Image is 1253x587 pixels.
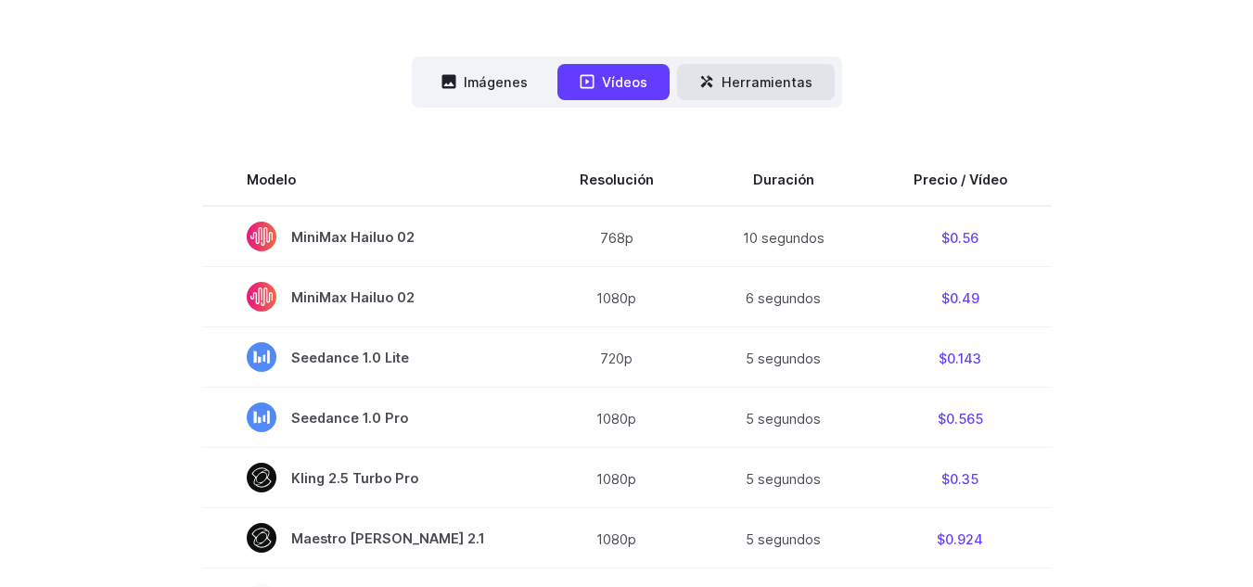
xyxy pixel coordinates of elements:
[941,230,978,246] font: $0.56
[291,229,415,245] font: MiniMax Hailuo 02
[291,410,408,426] font: Seedance 1.0 Pro
[247,172,296,187] font: Modelo
[600,230,633,246] font: 768p
[746,290,821,306] font: 6 segundos
[602,74,647,90] font: Vídeos
[941,471,978,487] font: $0.35
[746,531,821,547] font: 5 segundos
[722,74,812,90] font: Herramientas
[937,531,983,547] font: $0.924
[914,172,1007,187] font: Precio / Vídeo
[291,530,485,546] font: Maestro [PERSON_NAME] 2.1
[291,470,418,486] font: Kling 2.5 Turbo Pro
[746,471,821,487] font: 5 segundos
[596,290,636,306] font: 1080p
[938,411,983,427] font: $0.565
[596,471,636,487] font: 1080p
[464,74,528,90] font: Imágenes
[596,531,636,547] font: 1080p
[596,411,636,427] font: 1080p
[746,351,821,366] font: 5 segundos
[939,351,981,366] font: $0.143
[743,230,825,246] font: 10 segundos
[580,172,654,187] font: Resolución
[753,172,814,187] font: Duración
[746,411,821,427] font: 5 segundos
[291,350,409,365] font: Seedance 1.0 Lite
[291,289,415,305] font: MiniMax Hailuo 02
[941,290,979,306] font: $0.49
[600,351,633,366] font: 720p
